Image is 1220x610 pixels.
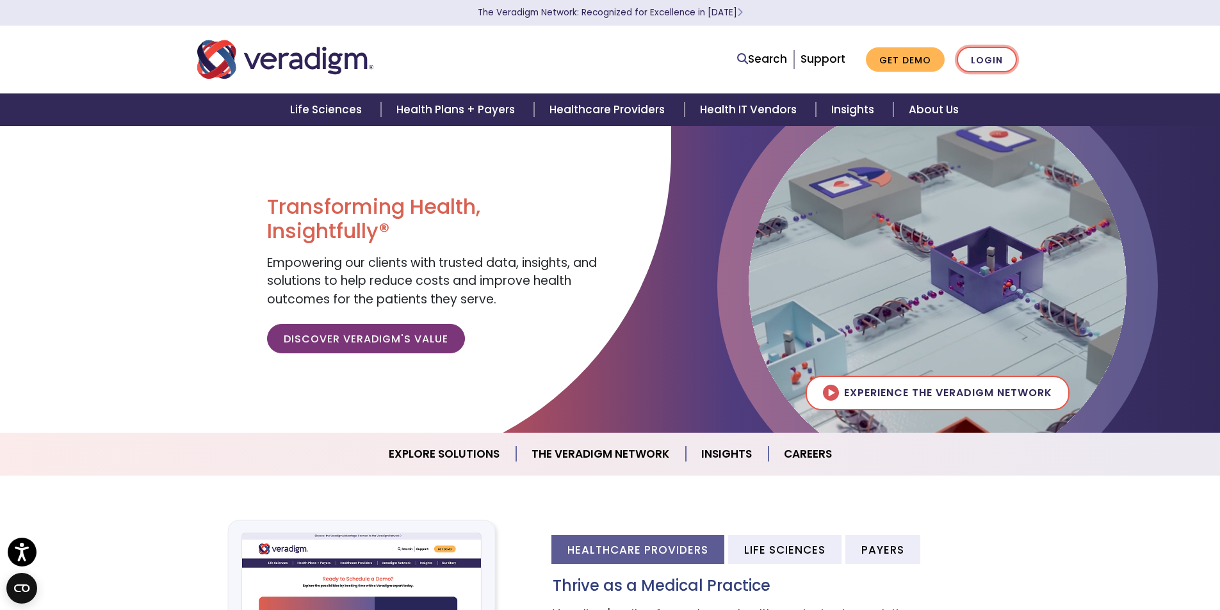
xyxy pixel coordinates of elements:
a: Login [957,47,1017,73]
a: Explore Solutions [373,438,516,470]
a: Support [801,51,845,67]
h3: Thrive as a Medical Practice [553,577,1023,595]
button: Open CMP widget [6,573,37,604]
li: Life Sciences [728,535,842,564]
a: Insights [816,93,893,126]
a: Health Plans + Payers [381,93,534,126]
a: Get Demo [866,47,945,72]
a: The Veradigm Network: Recognized for Excellence in [DATE]Learn More [478,6,743,19]
span: Empowering our clients with trusted data, insights, and solutions to help reduce costs and improv... [267,254,597,308]
li: Healthcare Providers [551,535,724,564]
a: Insights [686,438,769,470]
img: Veradigm logo [197,38,373,81]
a: Healthcare Providers [534,93,684,126]
a: Life Sciences [275,93,381,126]
a: The Veradigm Network [516,438,686,470]
li: Payers [845,535,920,564]
a: Search [737,51,787,68]
iframe: Drift Chat Widget [974,518,1205,595]
a: Careers [769,438,847,470]
a: Discover Veradigm's Value [267,324,465,353]
a: Health IT Vendors [685,93,816,126]
a: About Us [893,93,974,126]
span: Learn More [737,6,743,19]
h1: Transforming Health, Insightfully® [267,195,600,244]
